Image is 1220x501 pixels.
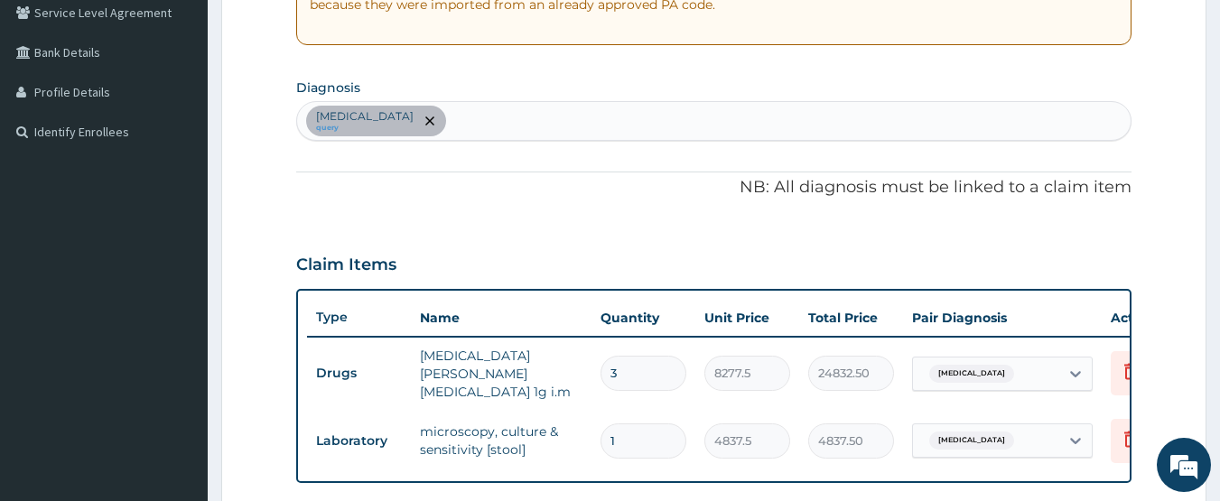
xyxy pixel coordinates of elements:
div: Minimize live chat window [296,9,340,52]
label: Diagnosis [296,79,360,97]
th: Type [307,301,411,334]
th: Actions [1102,300,1192,336]
span: [MEDICAL_DATA] [929,365,1014,383]
small: query [316,124,414,133]
td: Laboratory [307,424,411,458]
td: [MEDICAL_DATA][PERSON_NAME][MEDICAL_DATA] 1g i.m [411,338,591,410]
span: remove selection option [422,113,438,129]
th: Unit Price [695,300,799,336]
td: Drugs [307,357,411,390]
p: NB: All diagnosis must be linked to a claim item [296,176,1132,199]
td: microscopy, culture & sensitivity [stool] [411,413,591,468]
th: Quantity [591,300,695,336]
img: d_794563401_company_1708531726252_794563401 [33,90,73,135]
p: [MEDICAL_DATA] [316,109,414,124]
h3: Claim Items [296,255,396,275]
th: Total Price [799,300,903,336]
div: Chat with us now [94,101,303,125]
textarea: Type your message and hit 'Enter' [9,320,344,384]
span: We're online! [105,141,249,323]
th: Pair Diagnosis [903,300,1102,336]
th: Name [411,300,591,336]
span: [MEDICAL_DATA] [929,431,1014,450]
